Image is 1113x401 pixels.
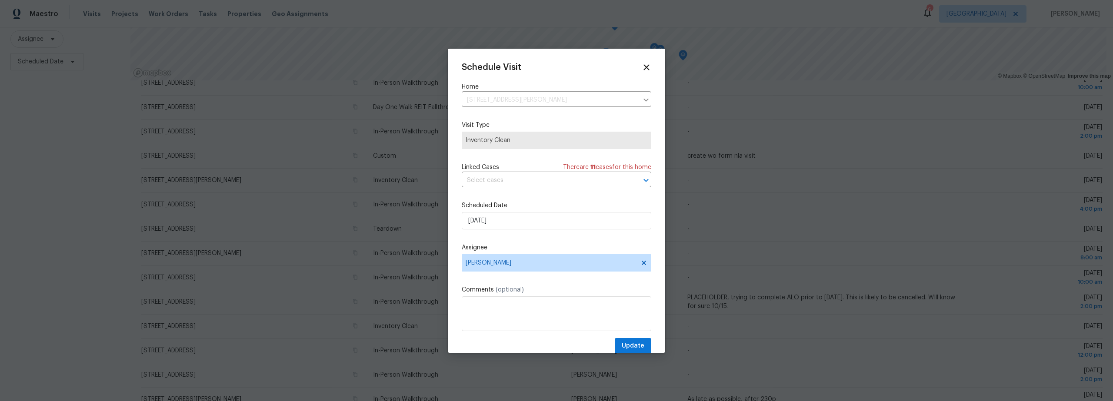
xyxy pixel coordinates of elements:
[640,174,652,186] button: Open
[462,285,651,294] label: Comments
[462,63,521,72] span: Schedule Visit
[462,163,499,172] span: Linked Cases
[462,121,651,129] label: Visit Type
[462,243,651,252] label: Assignee
[462,83,651,91] label: Home
[590,164,596,170] span: 11
[462,212,651,229] input: M/D/YYYY
[462,93,638,107] input: Enter in an address
[462,174,627,187] input: Select cases
[496,287,524,293] span: (optional)
[466,136,647,145] span: Inventory Clean
[622,341,644,351] span: Update
[466,259,636,266] span: [PERSON_NAME]
[642,63,651,72] span: Close
[563,163,651,172] span: There are case s for this home
[462,201,651,210] label: Scheduled Date
[615,338,651,354] button: Update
